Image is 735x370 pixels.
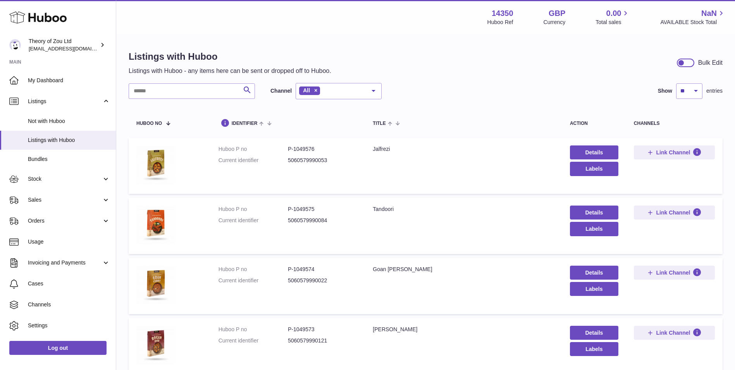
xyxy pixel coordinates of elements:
span: title [373,121,386,126]
span: Invoicing and Payments [28,259,102,266]
span: identifier [232,121,258,126]
span: Channels [28,301,110,308]
div: Jalfrezi [373,145,554,153]
span: Link Channel [656,149,690,156]
a: Log out [9,341,107,355]
span: Bundles [28,156,110,163]
dt: Huboo P no [219,326,288,333]
a: Details [570,206,618,220]
span: 0.00 [606,8,621,19]
p: Listings with Huboo - any items here can be sent or dropped off to Huboo. [129,67,331,75]
span: NaN [701,8,717,19]
span: Huboo no [136,121,162,126]
dd: P-1049575 [288,206,357,213]
span: entries [706,87,723,95]
span: Cases [28,280,110,287]
dd: P-1049573 [288,326,357,333]
div: [PERSON_NAME] [373,326,554,333]
button: Link Channel [634,206,715,220]
label: Show [658,87,672,95]
span: [EMAIL_ADDRESS][DOMAIN_NAME] [29,45,114,52]
button: Link Channel [634,266,715,280]
span: Listings with Huboo [28,137,110,144]
span: Usage [28,238,110,246]
span: All [303,87,310,93]
img: Tandoori [136,206,175,244]
dt: Huboo P no [219,145,288,153]
button: Link Channel [634,326,715,340]
span: Settings [28,322,110,329]
dd: P-1049574 [288,266,357,273]
label: Channel [270,87,292,95]
button: Labels [570,342,618,356]
div: Theory of Zou Ltd [29,38,98,52]
dt: Current identifier [219,277,288,284]
span: Link Channel [656,209,690,216]
div: channels [634,121,715,126]
dd: 5060579990053 [288,157,357,164]
span: My Dashboard [28,77,110,84]
div: Huboo Ref [487,19,513,26]
dt: Current identifier [219,337,288,344]
span: Sales [28,196,102,204]
span: Stock [28,175,102,183]
a: Details [570,326,618,340]
span: Listings [28,98,102,105]
dd: 5060579990084 [288,217,357,224]
div: Bulk Edit [698,59,723,67]
dd: P-1049576 [288,145,357,153]
a: Details [570,145,618,159]
a: NaN AVAILABLE Stock Total [660,8,726,26]
a: Details [570,266,618,280]
dd: 5060579990121 [288,337,357,344]
dt: Huboo P no [219,206,288,213]
a: 0.00 Total sales [596,8,630,26]
span: Not with Huboo [28,118,110,125]
div: Currency [544,19,566,26]
img: internalAdmin-14350@internal.huboo.com [9,39,21,51]
div: action [570,121,618,126]
button: Link Channel [634,145,715,159]
span: Link Channel [656,269,690,276]
button: Labels [570,282,618,296]
div: Goan [PERSON_NAME] [373,266,554,273]
img: Jalfrezi [136,145,175,184]
strong: 14350 [492,8,513,19]
dt: Huboo P no [219,266,288,273]
span: Orders [28,217,102,225]
dt: Current identifier [219,157,288,164]
img: Goan Curry [136,266,175,304]
button: Labels [570,222,618,236]
button: Labels [570,162,618,176]
div: Tandoori [373,206,554,213]
strong: GBP [549,8,565,19]
h1: Listings with Huboo [129,50,331,63]
span: Total sales [596,19,630,26]
dt: Current identifier [219,217,288,224]
span: AVAILABLE Stock Total [660,19,726,26]
span: Link Channel [656,329,690,336]
dd: 5060579990022 [288,277,357,284]
img: Rogan Josh [136,326,175,365]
